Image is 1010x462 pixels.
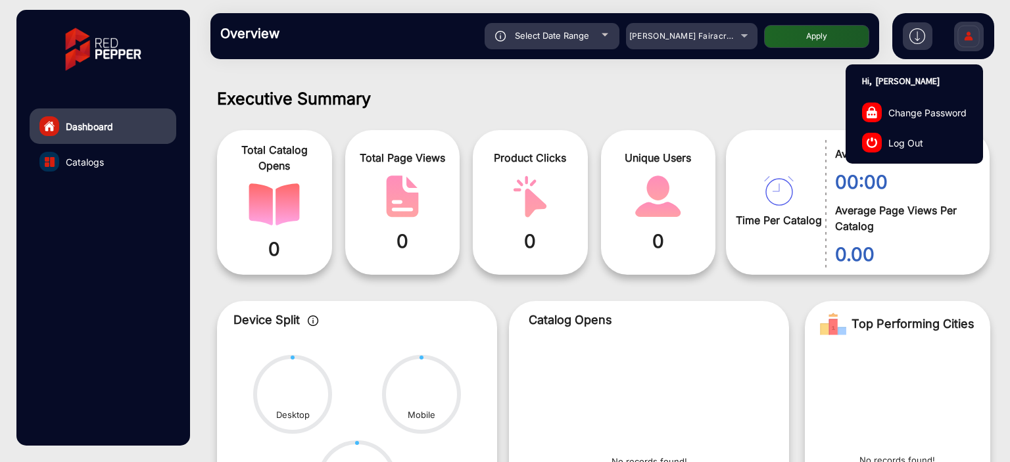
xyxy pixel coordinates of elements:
img: log-out [867,137,877,148]
h1: Executive Summary [217,89,990,108]
span: Total Page Views [355,150,450,166]
span: 0 [611,227,706,255]
img: home [43,120,55,132]
img: catalog [504,175,556,218]
span: Log Out [888,135,923,149]
span: Select Date Range [515,30,589,41]
img: icon [495,31,506,41]
div: Desktop [276,409,310,422]
img: icon [308,315,319,326]
span: [PERSON_NAME] Fairacre Farms [629,31,759,41]
span: Product Clicks [483,150,578,166]
span: 0.00 [835,241,970,268]
img: catalog [249,183,300,225]
span: Dashboard [66,120,113,133]
button: Apply [764,25,869,48]
img: catalog [45,157,55,167]
a: Catalogs [30,144,176,179]
img: catalog [377,175,428,218]
img: catalog [633,175,684,218]
img: vmg-logo [56,16,151,82]
div: Mobile [408,409,435,422]
span: Average Page Views Per Catalog [835,202,970,234]
p: Catalog Opens [529,311,769,329]
span: Device Split [233,313,300,327]
span: Catalogs [66,155,104,169]
span: 0 [483,227,578,255]
img: Sign%20Up.svg [955,15,982,61]
p: Hi, [PERSON_NAME] [846,70,982,92]
span: 0 [355,227,450,255]
img: catalog [764,176,794,206]
span: Average Time Per Catalog [835,146,970,162]
span: Total Catalog Opens [227,142,322,173]
span: Change Password [888,105,967,119]
span: 00:00 [835,168,970,196]
img: h2download.svg [909,28,925,44]
span: 0 [227,235,322,263]
img: Rank image [820,311,846,337]
div: ([DATE] - [DATE]) [197,72,984,85]
a: Dashboard [30,108,176,144]
span: Top Performing Cities [852,311,974,337]
span: Unique Users [611,150,706,166]
h3: Overview [220,26,404,41]
img: change-password [867,106,877,118]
